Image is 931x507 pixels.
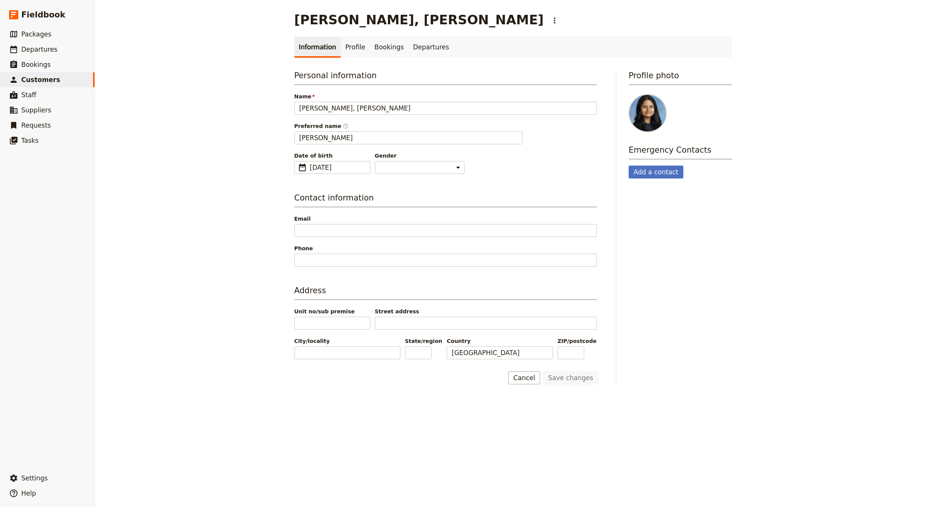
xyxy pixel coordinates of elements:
[294,337,400,345] span: City/locality
[21,474,48,482] span: Settings
[359,163,365,172] span: ​
[21,137,39,144] span: Tasks
[294,215,597,223] span: Email
[447,346,553,359] input: Country
[375,161,465,174] select: Gender
[294,102,597,115] input: Name
[294,245,597,252] span: Phone
[370,36,408,58] a: Bookings
[558,346,584,359] input: ZIP/postcode
[294,192,597,207] h3: Contact information
[294,122,597,130] span: Preferred name
[408,36,454,58] a: Departures
[508,371,540,384] button: Cancel
[558,337,597,345] span: ZIP/postcode
[543,371,598,384] button: Save changes
[294,131,522,144] input: Preferred name​
[294,12,544,27] h1: [PERSON_NAME], [PERSON_NAME]
[447,337,553,345] span: Country
[629,70,732,85] h3: Profile photo
[294,317,370,330] input: Unit no/sub premise
[375,317,597,330] input: Street address
[294,308,370,315] span: Unit no/sub premise
[294,36,341,58] a: Information
[21,61,51,68] span: Bookings
[21,30,51,38] span: Packages
[629,144,732,160] h3: Emergency Contacts
[343,123,349,129] span: ​
[294,285,597,300] h3: Address
[21,106,51,114] span: Suppliers
[21,122,51,129] span: Requests
[21,91,36,99] span: Staff
[341,36,370,58] a: Profile
[21,76,60,84] span: Customers
[294,346,400,359] input: City/locality
[294,70,597,85] h3: Personal information
[294,224,597,237] input: Email
[548,14,561,27] button: Actions
[294,254,597,267] input: Phone
[294,152,370,160] span: Date of birth
[21,46,57,53] span: Departures
[21,9,65,21] span: Fieldbook
[405,337,442,345] span: State/region
[375,308,597,315] span: Street address
[21,490,36,497] span: Help
[310,163,356,172] span: [DATE]
[405,346,432,359] input: State/region
[629,166,683,178] button: Add a contact
[294,93,597,100] span: Name
[375,152,465,160] span: Gender
[298,163,307,172] span: ​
